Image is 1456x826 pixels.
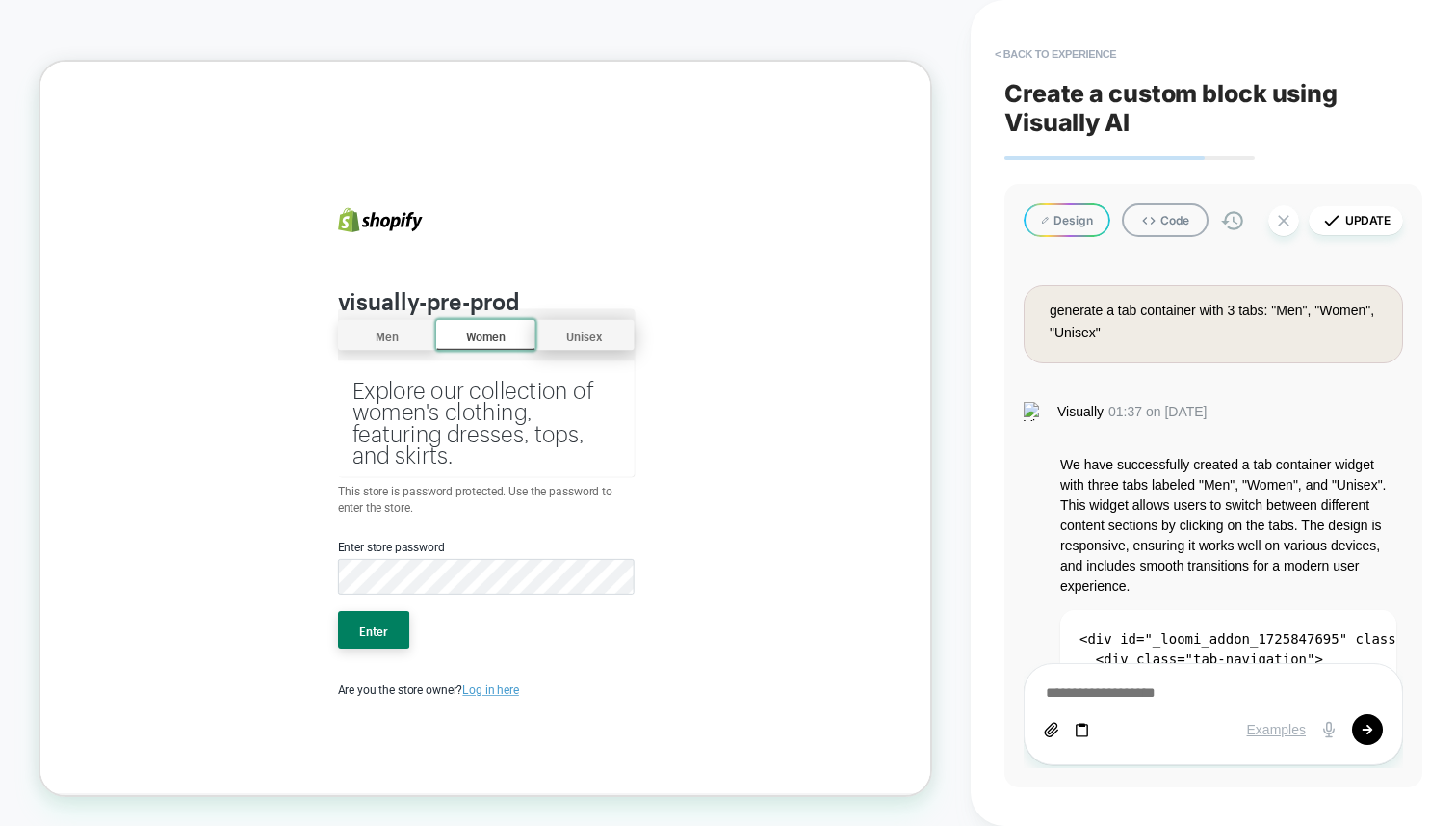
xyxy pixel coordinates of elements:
[1122,203,1209,237] button: Code
[1108,404,1207,419] span: 01:37 on [DATE]
[397,563,792,605] p: This store is password protected. Use the password to enter the store.
[1050,300,1383,343] div: generate a tab container with 3 tabs: "Men", "Women", "Unisex"
[985,39,1126,69] button: < Back to experience
[397,636,539,659] label: Enter store password
[1024,402,1053,421] img: Visually logo
[1057,404,1104,419] span: Visually
[397,291,639,339] b: visually-pre-prod
[397,344,529,384] button: Men
[1004,79,1422,137] span: Create a custom block using Visually AI
[397,733,492,783] button: Enter
[660,344,792,384] button: Unisex
[1024,203,1110,237] button: Design
[1060,455,1396,597] p: We have successfully created a tab container widget with three tabs labeled "Men", "Women", and "...
[1309,206,1403,235] button: Update
[528,344,660,384] button: Women
[416,418,772,534] div: Explore our collection of women's clothing, featuring dresses, tops, and skirts.
[1247,722,1306,737] div: Examples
